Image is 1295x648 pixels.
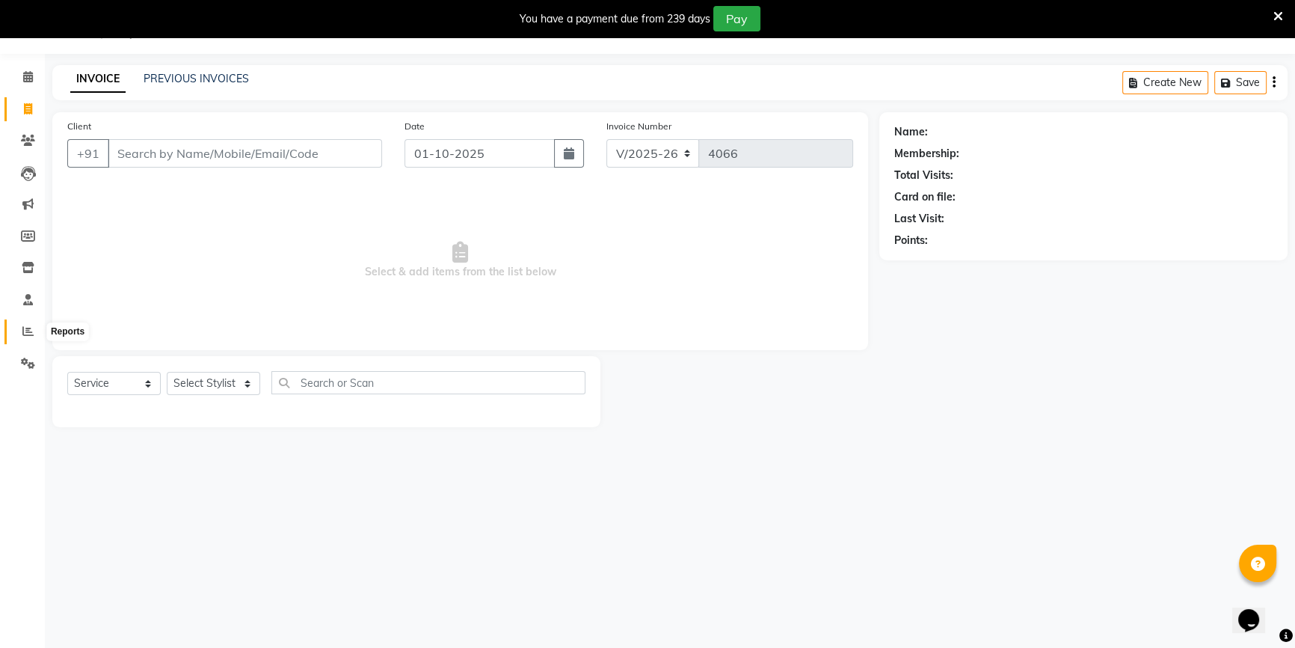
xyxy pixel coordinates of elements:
[894,233,928,248] div: Points:
[520,11,710,27] div: You have a payment due from 239 days
[1214,71,1267,94] button: Save
[271,371,585,394] input: Search or Scan
[67,186,853,335] span: Select & add items from the list below
[47,323,88,341] div: Reports
[713,6,760,31] button: Pay
[894,211,944,227] div: Last Visit:
[1232,588,1280,633] iframe: chat widget
[1122,71,1208,94] button: Create New
[894,124,928,140] div: Name:
[108,139,382,168] input: Search by Name/Mobile/Email/Code
[405,120,425,133] label: Date
[606,120,671,133] label: Invoice Number
[894,168,953,183] div: Total Visits:
[67,139,109,168] button: +91
[70,66,126,93] a: INVOICE
[67,120,91,133] label: Client
[894,189,956,205] div: Card on file:
[894,146,959,162] div: Membership:
[144,72,249,85] a: PREVIOUS INVOICES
